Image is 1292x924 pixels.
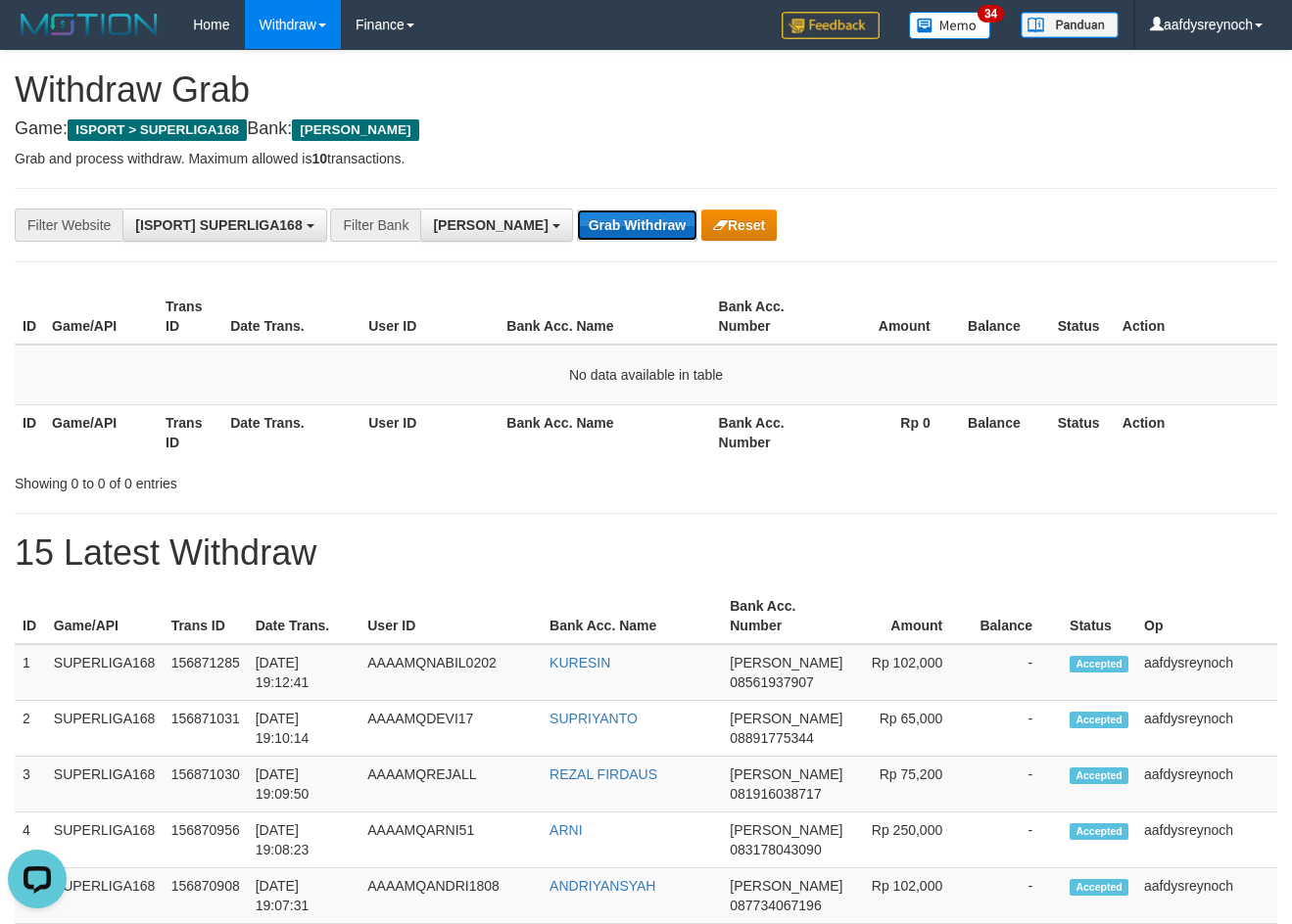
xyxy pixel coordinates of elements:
[164,868,248,924] td: 156870908
[1050,404,1115,460] th: Status
[248,757,360,812] td: [DATE] 19:09:50
[330,208,420,242] div: Filter Bank
[46,644,164,701] td: SUPERLIGA168
[1062,588,1136,644] th: Status
[248,588,360,644] th: Date Trans.
[164,812,248,868] td: 156870956
[1021,12,1119,38] img: panduan.png
[135,217,302,233] span: [ISPORT] SUPERLIGA168
[44,289,158,345] th: Game/API
[577,209,697,241] button: Grab Withdraw
[433,217,548,233] span: [PERSON_NAME]
[1115,404,1277,460] th: Action
[248,868,360,924] td: [DATE] 19:07:31
[15,10,164,39] img: MOTION_logo.png
[292,119,418,141] span: [PERSON_NAME]
[1136,812,1277,868] td: aafdysreynoch
[1070,656,1128,672] span: Accepted
[15,70,1277,110] h1: Withdraw Grab
[972,757,1062,812] td: -
[359,588,542,644] th: User ID
[44,404,158,460] th: Game/API
[158,289,222,345] th: Trans ID
[164,588,248,644] th: Trans ID
[1050,289,1115,345] th: Status
[730,766,842,782] span: [PERSON_NAME]
[15,533,1277,573] h1: 15 Latest Withdraw
[972,812,1062,868] td: -
[701,209,777,241] button: Reset
[730,711,842,726] span: [PERSON_NAME]
[960,289,1050,345] th: Balance
[550,655,610,670] a: KURESIN
[420,208,572,242] button: [PERSON_NAME]
[550,822,582,838] a: ARNI
[15,588,46,644] th: ID
[15,701,46,757] td: 2
[222,404,360,460] th: Date Trans.
[550,878,655,894] a: ANDRIYANSYAH
[46,812,164,868] td: SUPERLIGA168
[8,8,67,67] button: Open LiveChat chat widget
[722,588,850,644] th: Bank Acc. Number
[730,730,814,746] span: Copy 08891775344 to clipboard
[1070,879,1128,896] span: Accepted
[359,757,542,812] td: AAAAMQREJALL
[782,12,880,39] img: Feedback.jpg
[15,466,524,493] div: Showing 0 to 0 of 0 entries
[972,644,1062,701] td: -
[360,404,499,460] th: User ID
[15,644,46,701] td: 1
[15,345,1277,405] td: No data available in table
[311,151,327,166] strong: 10
[164,757,248,812] td: 156871030
[972,588,1062,644] th: Balance
[15,404,44,460] th: ID
[359,812,542,868] td: AAAAMQARNI51
[730,822,842,838] span: [PERSON_NAME]
[825,404,960,460] th: Rp 0
[499,289,710,345] th: Bank Acc. Name
[850,757,972,812] td: Rp 75,200
[1136,868,1277,924] td: aafdysreynoch
[46,701,164,757] td: SUPERLIGA168
[850,868,972,924] td: Rp 102,000
[15,208,122,242] div: Filter Website
[122,208,326,242] button: [ISPORT] SUPERLIGA168
[730,674,814,690] span: Copy 08561937907 to clipboard
[730,786,821,802] span: Copy 081916038717 to clipboard
[359,701,542,757] td: AAAAMQDEVI17
[850,588,972,644] th: Amount
[499,404,710,460] th: Bank Acc. Name
[359,644,542,701] td: AAAAMQNABIL0202
[248,701,360,757] td: [DATE] 19:10:14
[360,289,499,345] th: User ID
[164,701,248,757] td: 156871031
[711,404,825,460] th: Bank Acc. Number
[550,711,638,726] a: SUPRIYANTO
[1070,767,1128,784] span: Accepted
[1115,289,1277,345] th: Action
[1136,644,1277,701] td: aafdysreynoch
[730,842,821,857] span: Copy 083178043090 to clipboard
[46,588,164,644] th: Game/API
[850,644,972,701] td: Rp 102,000
[15,119,1277,139] h4: Game: Bank:
[15,812,46,868] td: 4
[1136,588,1277,644] th: Op
[46,868,164,924] td: SUPERLIGA168
[1070,712,1128,728] span: Accepted
[972,868,1062,924] td: -
[730,655,842,670] span: [PERSON_NAME]
[972,701,1062,757] td: -
[15,149,1277,168] p: Grab and process withdraw. Maximum allowed is transactions.
[248,812,360,868] td: [DATE] 19:08:23
[550,766,657,782] a: REZAL FIRDAUS
[222,289,360,345] th: Date Trans.
[46,757,164,812] td: SUPERLIGA168
[15,289,44,345] th: ID
[164,644,248,701] td: 156871285
[1136,757,1277,812] td: aafdysreynoch
[158,404,222,460] th: Trans ID
[850,701,972,757] td: Rp 65,000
